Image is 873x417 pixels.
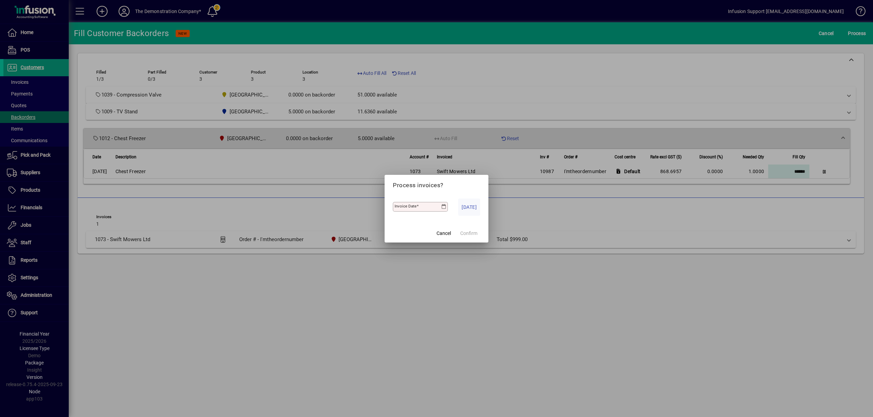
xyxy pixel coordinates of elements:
[458,199,480,216] button: [DATE]
[395,204,417,208] mat-label: Invoice date
[393,182,480,189] h5: Process invoices?
[462,203,477,211] span: [DATE]
[436,230,451,237] span: Cancel
[433,227,455,240] button: Cancel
